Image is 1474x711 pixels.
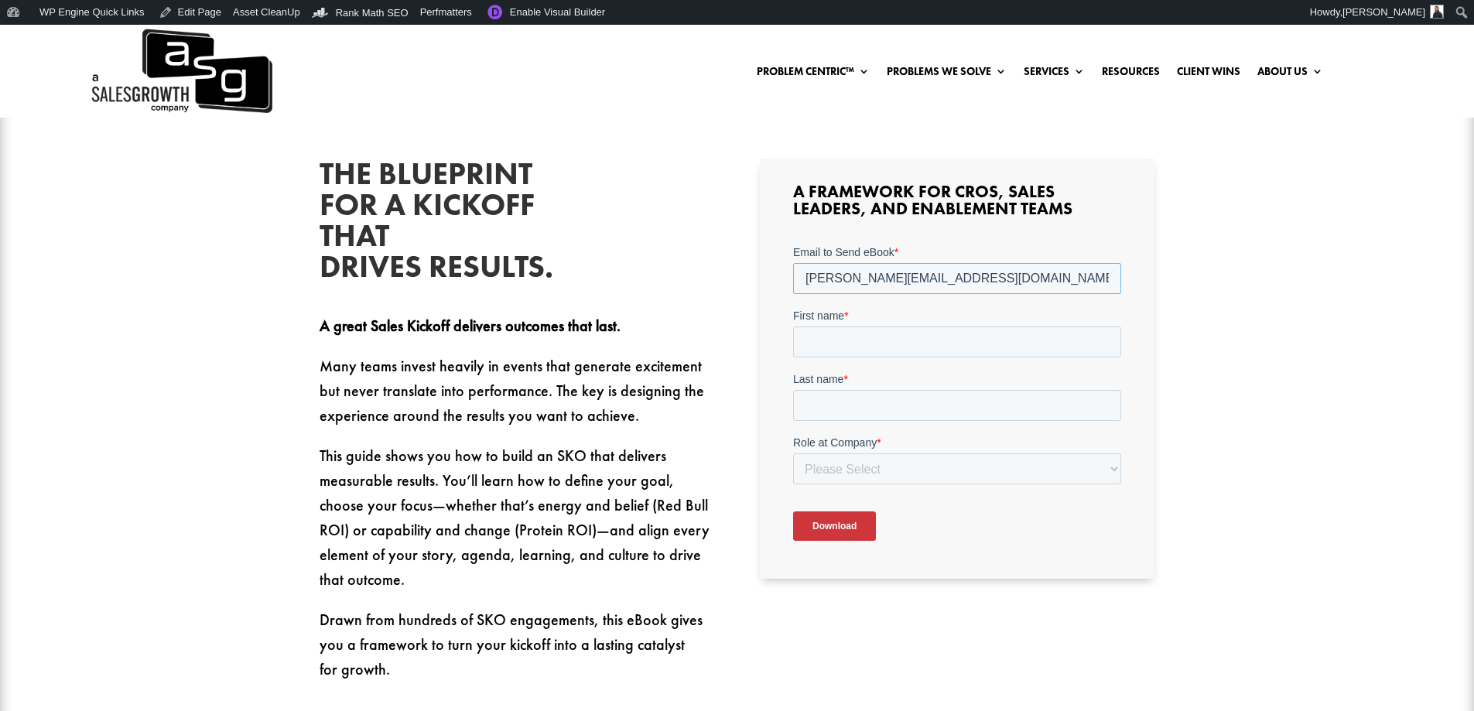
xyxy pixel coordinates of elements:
[793,244,1121,554] iframe: Form 0
[1177,66,1240,83] a: Client Wins
[320,316,621,336] strong: A great Sales Kickoff delivers outcomes that last.
[1257,66,1323,83] a: About Us
[25,25,37,37] img: logo_orange.svg
[40,40,170,53] div: Domain: [DOMAIN_NAME]
[171,99,261,109] div: Keywords by Traffic
[320,607,714,682] p: Drawn from hundreds of SKO engagements, this eBook gives you a framework to turn your kickoff int...
[793,183,1121,225] h3: A Framework for CROs, Sales Leaders, and Enablement Teams
[43,25,76,37] div: v 4.0.25
[757,66,870,83] a: Problem Centric™
[320,159,552,290] h2: The Blueprint for a Kickoff that Drives Results.
[59,99,139,109] div: Domain Overview
[1024,66,1085,83] a: Services
[1102,66,1160,83] a: Resources
[89,25,272,118] img: ASG Co. Logo
[336,7,409,19] span: Rank Math SEO
[1342,6,1425,18] span: [PERSON_NAME]
[320,354,714,443] p: Many teams invest heavily in events that generate excitement but never translate into performance...
[154,97,166,110] img: tab_keywords_by_traffic_grey.svg
[320,443,714,607] p: This guide shows you how to build an SKO that delivers measurable results. You’ll learn how to de...
[25,40,37,53] img: website_grey.svg
[887,66,1007,83] a: Problems We Solve
[89,25,272,118] a: A Sales Growth Company Logo
[42,97,54,110] img: tab_domain_overview_orange.svg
